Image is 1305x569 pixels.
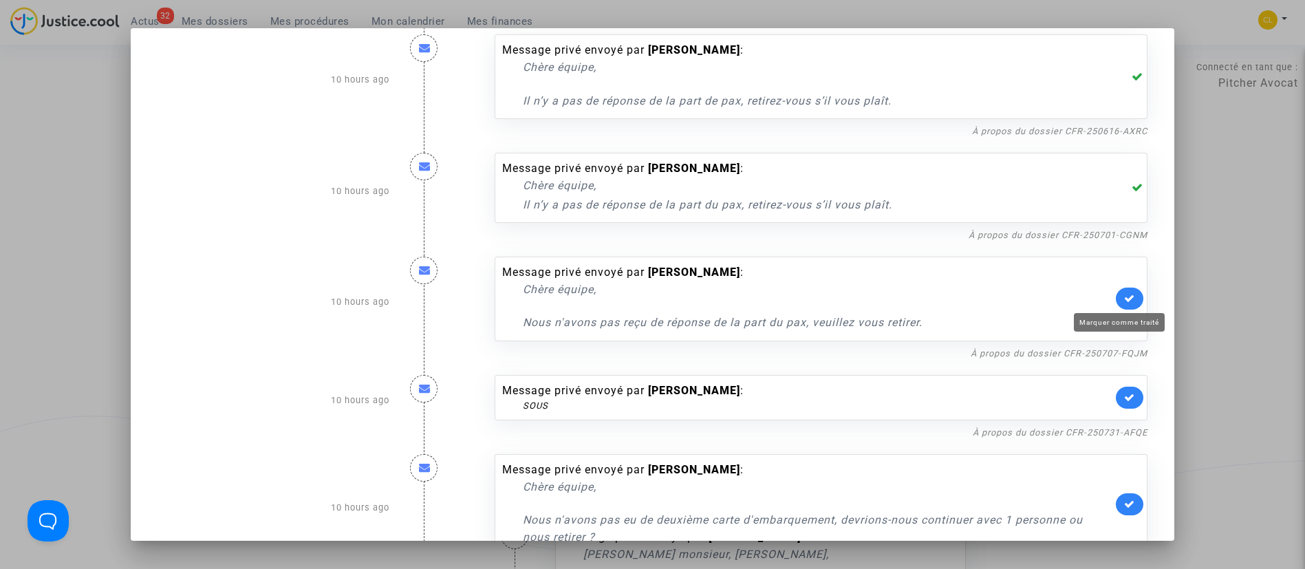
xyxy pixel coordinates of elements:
p: Il n’y a pas de réponse de la part du pax, retirez-vous s’il vous plaît. [523,196,1113,213]
div: Message privé envoyé par : [502,462,1113,546]
iframe: Help Scout Beacon - Open [28,500,69,541]
a: À propos du dossier CFR-250731-AFQE [973,427,1147,438]
p: Il n’y a pas de réponse de la part de pax, retirez-vous s’il vous plaît. [523,92,1113,109]
p: Chère équipe, [523,281,1113,298]
div: 10 hours ago [147,243,400,361]
b: [PERSON_NAME] [648,463,740,476]
div: SOUS [523,399,1113,413]
div: 10 hours ago [147,361,400,440]
div: Message privé envoyé par : [502,42,1113,109]
b: [PERSON_NAME] [648,384,740,397]
p: Nous n'avons pas reçu de réponse de la part du pax, veuillez vous retirer. [523,314,1113,331]
a: À propos du dossier CFR-250701-CGNM [969,230,1147,240]
b: [PERSON_NAME] [648,43,740,56]
p: Nous n'avons pas eu de deuxième carte d'embarquement, devrions-nous continuer avec 1 personne ou ... [523,511,1113,546]
b: [PERSON_NAME] [648,266,740,279]
div: 10 hours ago [147,21,400,138]
div: Message privé envoyé par : [502,264,1113,331]
div: Message privé envoyé par : [502,160,1113,213]
b: [PERSON_NAME] [648,162,740,175]
a: À propos du dossier CFR-250707-FQJM [971,348,1147,358]
div: Message privé envoyé par : [502,383,1113,413]
p: Chère équipe, [523,58,1113,76]
div: 10 hours ago [147,139,400,243]
a: À propos du dossier CFR-250616-AXRC [972,126,1147,136]
p: Chère équipe, [523,177,1113,194]
p: Chère équipe, [523,478,1113,495]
